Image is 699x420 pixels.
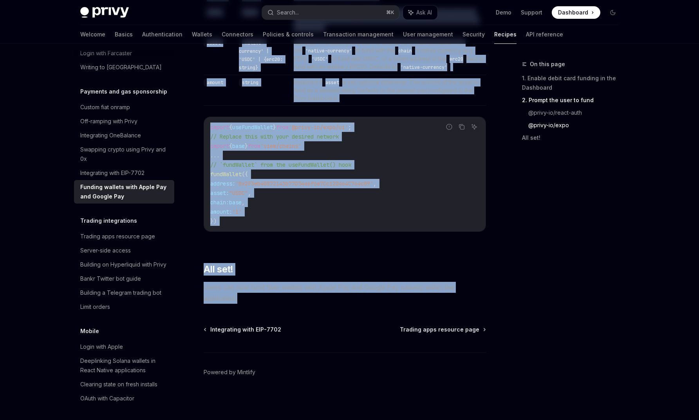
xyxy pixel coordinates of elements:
a: Clearing state on fresh installs [74,377,174,391]
a: @privy-io/react-auth [528,106,625,119]
div: Integrating with EIP-7702 [80,168,144,178]
a: Login with Apple [74,340,174,354]
div: Off-ramping with Privy [80,117,137,126]
a: OAuth with Capacitor [74,391,174,406]
span: , [248,189,251,196]
div: Custom fiat onramp [80,103,130,112]
span: '@privy-io/expo/ui' [289,124,348,131]
a: Authentication [142,25,182,44]
code: 'native-currency' [397,63,450,71]
span: Ask AI [416,9,432,16]
div: Limit orders [80,302,110,312]
td: Optional. The asset you’d like the user to fund their accounts with. Set to fund with the ’s nati... [291,36,486,75]
button: Search...⌘K [262,5,399,20]
div: Login with Apple [80,342,123,352]
a: API reference [526,25,563,44]
a: Recipes [494,25,517,44]
code: asset [322,79,342,87]
span: { [229,124,232,131]
span: base [229,199,242,206]
a: Powered by Mintlify [204,368,255,376]
span: from [248,142,260,150]
span: { [229,142,232,150]
span: }) [210,218,217,225]
a: Limit orders [74,300,174,314]
a: Deeplinking Solana wallets in React Native applications [74,354,174,377]
span: import [210,142,229,150]
span: "USDC" [229,189,248,196]
span: '0x2F3eb40872143b77D54a6f6e7Cc120464C764c09' [235,180,373,187]
span: import [210,124,229,131]
div: Clearing state on fresh installs [80,380,157,389]
span: Dashboard [558,9,588,16]
span: , [373,180,376,187]
span: asset: [210,189,229,196]
div: Trading apps resource page [80,232,155,241]
span: Integrating with EIP-7702 [210,326,281,333]
a: Demo [496,9,511,16]
button: Toggle dark mode [607,6,619,19]
a: Transaction management [323,25,394,44]
div: Building on Hyperliquid with Privy [80,260,166,269]
div: Deeplinking Solana wallets in React Native applications [80,356,170,375]
code: chain [395,47,415,55]
a: Support [521,9,542,16]
button: Ask AI [469,122,479,132]
a: 2. Prompt the user to fund [522,94,625,106]
a: Building on Hyperliquid with Privy [74,258,174,272]
a: Custom fiat onramp [74,100,174,114]
a: User management [403,25,453,44]
span: , [242,199,245,206]
a: Funding wallets with Apple Pay and Google Pay [74,180,174,204]
a: Trading apps resource page [74,229,174,243]
button: Ask AI [403,5,437,20]
code: string [239,79,262,87]
code: erc20 [446,55,466,63]
code: 'native-currency' [302,47,355,55]
button: Copy the contents from the code block [457,122,467,132]
span: fundWallet [210,171,242,178]
code: 'native-currency' | 'USDC' | {erc20: string} [239,39,283,72]
h5: Mobile [80,326,99,336]
a: Trading apps resource page [400,326,485,333]
a: Wallets [192,25,212,44]
a: Integrating with EIP-7702 [74,166,174,180]
button: Report incorrect code [444,122,454,132]
a: Swapping crypto using Privy and 0x [74,142,174,166]
a: Writing to [GEOGRAPHIC_DATA] [74,60,174,74]
a: Basics [115,25,133,44]
h5: Payments and gas sponsorship [80,87,167,96]
div: OAuth with Capacitor [80,394,134,403]
h5: Trading integrations [80,216,137,225]
a: Integrating with EIP-7702 [204,326,281,333]
span: from [276,124,289,131]
span: ⌘ K [386,9,394,16]
div: Server-side access [80,246,131,255]
div: Swapping crypto using Privy and 0x [80,145,170,164]
span: Users can now fund their wallets with Apple Pay and Google Pay natively within the application. [204,282,486,304]
div: Writing to [GEOGRAPHIC_DATA] [80,63,162,72]
a: Bankr Twitter bot guide [74,272,174,286]
span: All set! [204,263,233,276]
td: Required if is set, optional otherwise. The amount of the asset to fund as a decimal string. Defa... [291,75,486,106]
a: @privy-io/expo [528,119,625,132]
a: Policies & controls [263,25,314,44]
span: // Replace this with your desired network [210,133,339,140]
span: ; [348,124,351,131]
span: base [232,142,245,150]
a: Welcome [80,25,105,44]
span: On this page [530,59,565,69]
span: Trading apps resource page [400,326,479,333]
a: Server-side access [74,243,174,258]
span: ({ [242,171,248,178]
span: useFundWallet [232,124,273,131]
div: Bankr Twitter bot guide [80,274,141,283]
a: Connectors [222,25,253,44]
div: Building a Telegram trading bot [80,288,161,297]
a: All set! [522,132,625,144]
span: } [273,124,276,131]
div: Search... [277,8,299,17]
a: Integrating OneBalance [74,128,174,142]
span: } [245,142,248,150]
a: Dashboard [552,6,600,19]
